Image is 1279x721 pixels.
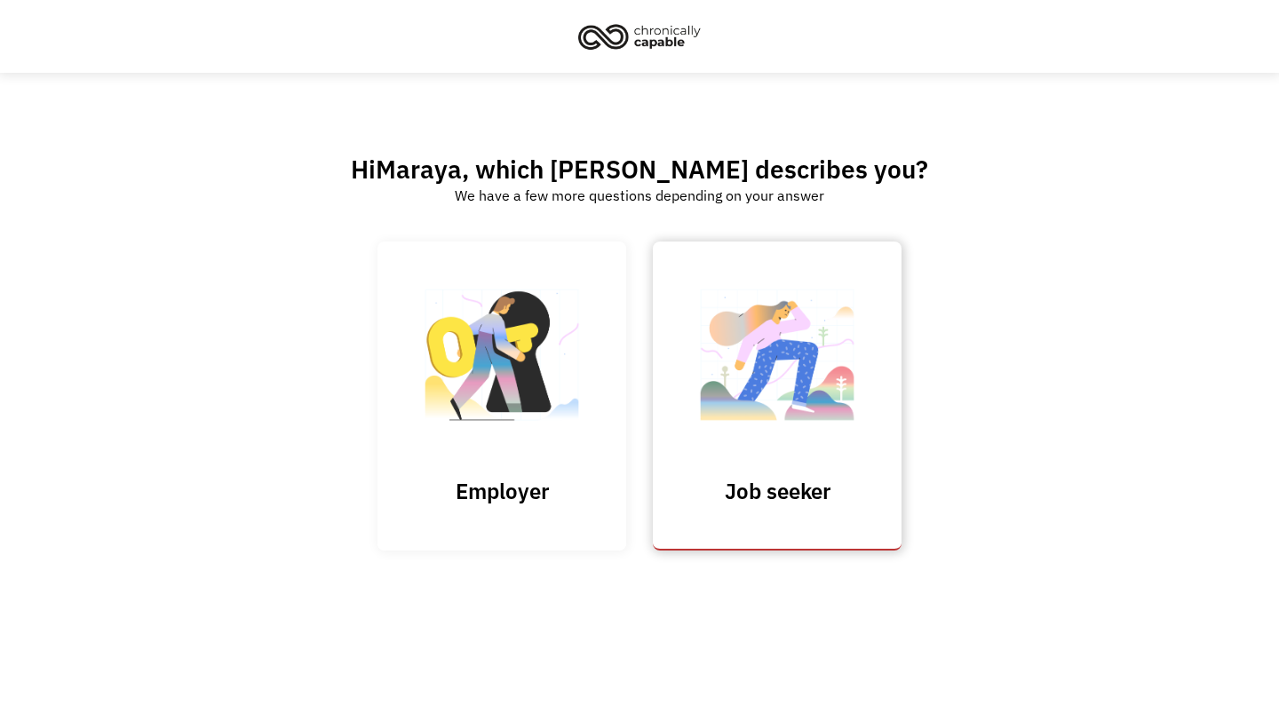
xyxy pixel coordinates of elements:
h3: Job seeker [688,478,866,504]
img: Chronically Capable logo [573,17,706,56]
a: Job seeker [653,242,902,550]
span: Maraya [376,153,462,186]
input: Submit [377,242,626,551]
h2: Hi , which [PERSON_NAME] describes you? [351,154,928,185]
div: We have a few more questions depending on your answer [455,185,824,206]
